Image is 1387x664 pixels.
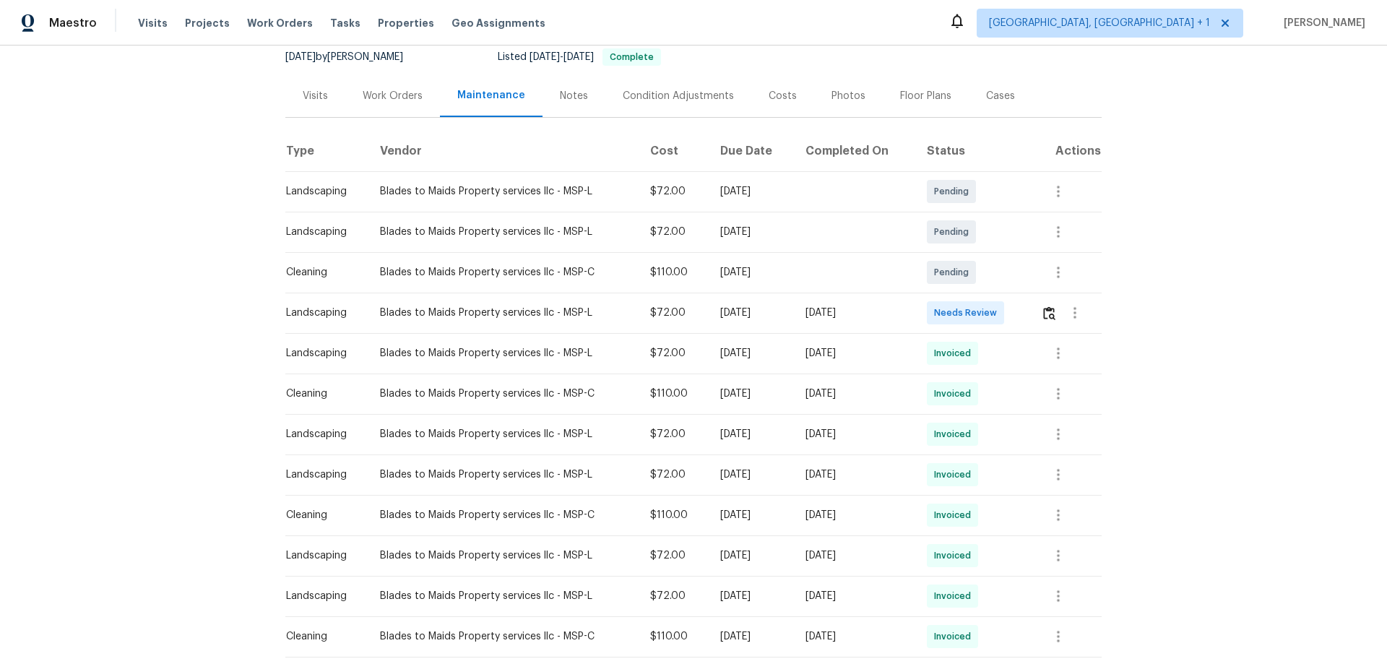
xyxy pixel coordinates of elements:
[604,53,660,61] span: Complete
[563,52,594,62] span: [DATE]
[380,265,627,280] div: Blades to Maids Property services llc - MSP-C
[934,467,977,482] span: Invoiced
[380,629,627,644] div: Blades to Maids Property services llc - MSP-C
[286,387,357,401] div: Cleaning
[934,427,977,441] span: Invoiced
[934,387,977,401] span: Invoiced
[247,16,313,30] span: Work Orders
[530,52,594,62] span: -
[650,589,697,603] div: $72.00
[623,89,734,103] div: Condition Adjustments
[1043,306,1055,320] img: Review Icon
[285,52,316,62] span: [DATE]
[650,225,697,239] div: $72.00
[989,16,1210,30] span: [GEOGRAPHIC_DATA], [GEOGRAPHIC_DATA] + 1
[380,184,627,199] div: Blades to Maids Property services llc - MSP-L
[805,387,903,401] div: [DATE]
[720,306,782,320] div: [DATE]
[378,16,434,30] span: Properties
[650,508,697,522] div: $110.00
[934,548,977,563] span: Invoiced
[934,184,975,199] span: Pending
[720,184,782,199] div: [DATE]
[286,225,357,239] div: Landscaping
[185,16,230,30] span: Projects
[1278,16,1365,30] span: [PERSON_NAME]
[805,508,903,522] div: [DATE]
[831,89,865,103] div: Photos
[720,589,782,603] div: [DATE]
[805,629,903,644] div: [DATE]
[380,589,627,603] div: Blades to Maids Property services llc - MSP-L
[49,16,97,30] span: Maestro
[805,346,903,361] div: [DATE]
[380,346,627,361] div: Blades to Maids Property services llc - MSP-L
[303,89,328,103] div: Visits
[286,265,357,280] div: Cleaning
[769,89,797,103] div: Costs
[794,131,915,171] th: Completed On
[368,131,639,171] th: Vendor
[915,131,1029,171] th: Status
[285,48,420,66] div: by [PERSON_NAME]
[650,427,697,441] div: $72.00
[934,225,975,239] span: Pending
[286,467,357,482] div: Landscaping
[639,131,709,171] th: Cost
[709,131,794,171] th: Due Date
[934,265,975,280] span: Pending
[286,184,357,199] div: Landscaping
[720,508,782,522] div: [DATE]
[1029,131,1102,171] th: Actions
[805,306,903,320] div: [DATE]
[650,265,697,280] div: $110.00
[286,629,357,644] div: Cleaning
[138,16,168,30] span: Visits
[805,467,903,482] div: [DATE]
[934,306,1003,320] span: Needs Review
[286,306,357,320] div: Landscaping
[286,548,357,563] div: Landscaping
[650,467,697,482] div: $72.00
[498,52,661,62] span: Listed
[1041,296,1058,330] button: Review Icon
[720,387,782,401] div: [DATE]
[934,589,977,603] span: Invoiced
[720,346,782,361] div: [DATE]
[934,508,977,522] span: Invoiced
[720,548,782,563] div: [DATE]
[286,427,357,441] div: Landscaping
[286,508,357,522] div: Cleaning
[380,306,627,320] div: Blades to Maids Property services llc - MSP-L
[805,548,903,563] div: [DATE]
[805,589,903,603] div: [DATE]
[650,346,697,361] div: $72.00
[380,467,627,482] div: Blades to Maids Property services llc - MSP-L
[650,184,697,199] div: $72.00
[650,629,697,644] div: $110.00
[530,52,560,62] span: [DATE]
[720,225,782,239] div: [DATE]
[650,387,697,401] div: $110.00
[457,88,525,103] div: Maintenance
[380,427,627,441] div: Blades to Maids Property services llc - MSP-L
[560,89,588,103] div: Notes
[900,89,951,103] div: Floor Plans
[380,387,627,401] div: Blades to Maids Property services llc - MSP-C
[805,427,903,441] div: [DATE]
[720,265,782,280] div: [DATE]
[363,89,423,103] div: Work Orders
[451,16,545,30] span: Geo Assignments
[720,629,782,644] div: [DATE]
[286,346,357,361] div: Landscaping
[986,89,1015,103] div: Cases
[286,589,357,603] div: Landscaping
[285,131,368,171] th: Type
[720,427,782,441] div: [DATE]
[650,306,697,320] div: $72.00
[720,467,782,482] div: [DATE]
[380,548,627,563] div: Blades to Maids Property services llc - MSP-L
[330,18,360,28] span: Tasks
[650,548,697,563] div: $72.00
[934,346,977,361] span: Invoiced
